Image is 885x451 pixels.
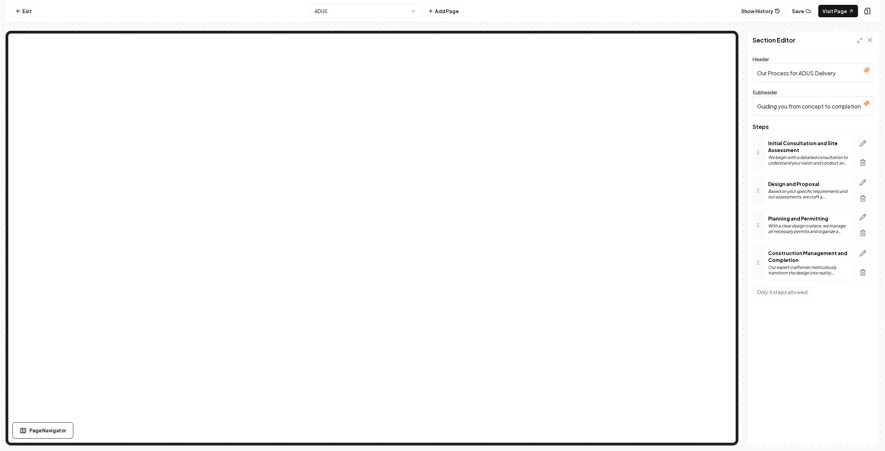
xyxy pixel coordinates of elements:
p: Based on your specific requirements and our assessments, we craft a personalized design and propo... [768,189,848,200]
a: Visit Page [818,5,858,17]
label: Subheader [753,89,777,95]
label: Header [753,56,769,62]
input: Header [753,63,874,83]
button: Add Page [423,5,463,17]
span: Steps [753,124,874,130]
button: Page Navigator [12,422,73,439]
input: Subheader [753,96,874,116]
a: Exit [11,5,36,17]
p: With a clear design in place, we manage all necessary permits and organize a realistic timeline. ... [768,223,848,234]
h2: Section Editor [753,35,795,45]
button: Save [788,5,816,17]
button: Show History [737,5,785,17]
p: Initial Consultation and Site Assessment [768,140,848,153]
span: Page Navigator [29,427,66,434]
p: Construction Management and Completion [768,250,848,263]
p: We begin with a detailed consultation to understand your vision and conduct an on-site assessment... [768,155,848,166]
p: Planning and Permitting [768,215,848,222]
p: Our expert craftsmen meticulously transform the design into reality, overseeing every aspect of c... [768,265,848,276]
p: Design and Proposal [768,180,848,187]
